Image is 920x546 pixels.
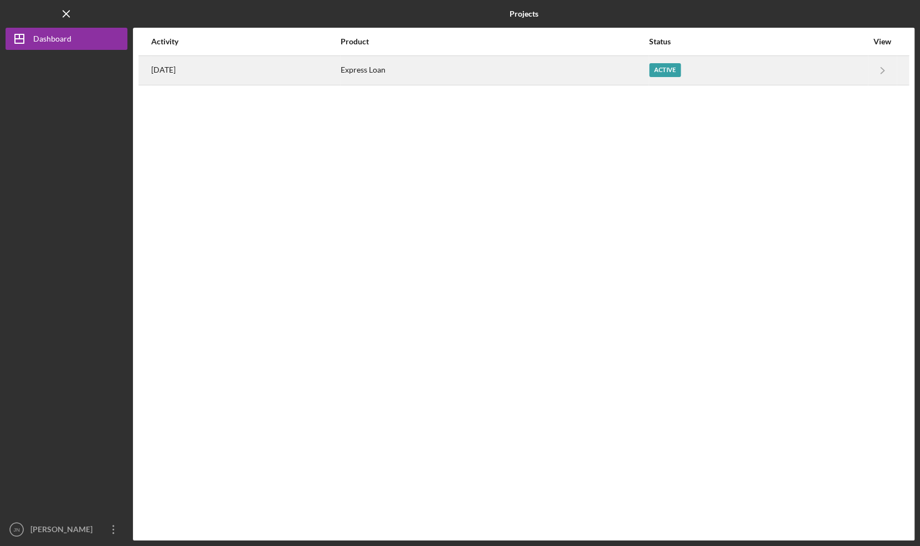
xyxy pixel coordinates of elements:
[649,63,681,77] div: Active
[341,37,648,46] div: Product
[151,37,340,46] div: Activity
[649,37,867,46] div: Status
[151,65,176,74] time: 2025-08-25 14:31
[6,518,127,540] button: JN[PERSON_NAME]
[6,28,127,50] button: Dashboard
[13,527,20,533] text: JN
[28,518,100,543] div: [PERSON_NAME]
[509,9,538,18] b: Projects
[868,37,896,46] div: View
[33,28,71,53] div: Dashboard
[341,57,648,84] div: Express Loan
